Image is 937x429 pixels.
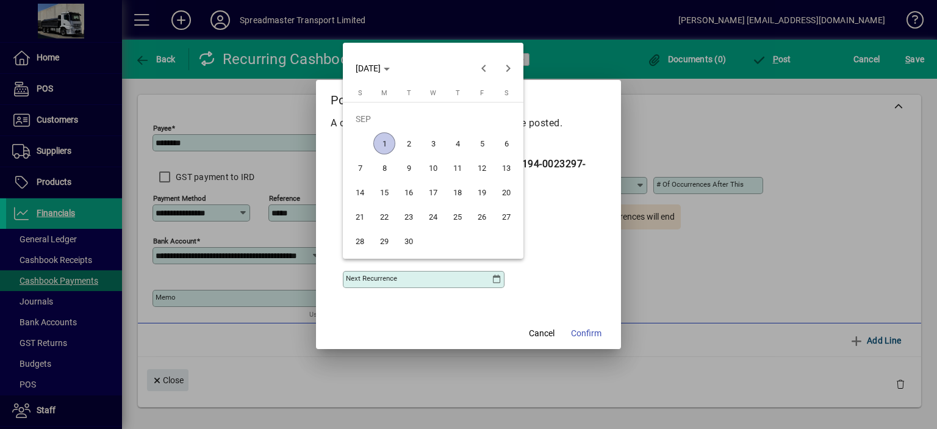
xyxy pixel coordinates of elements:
[470,156,494,180] button: Fri Sep 12 2025
[348,229,372,253] button: Sun Sep 28 2025
[445,156,470,180] button: Thu Sep 11 2025
[398,206,420,228] span: 23
[356,63,381,73] span: [DATE]
[372,131,397,156] button: Mon Sep 01 2025
[348,204,372,229] button: Sun Sep 21 2025
[397,131,421,156] button: Tue Sep 02 2025
[373,132,395,154] span: 1
[348,107,519,131] td: SEP
[421,180,445,204] button: Wed Sep 17 2025
[495,132,517,154] span: 6
[447,206,468,228] span: 25
[398,230,420,252] span: 30
[445,131,470,156] button: Thu Sep 04 2025
[422,157,444,179] span: 10
[421,156,445,180] button: Wed Sep 10 2025
[372,156,397,180] button: Mon Sep 08 2025
[471,132,493,154] span: 5
[398,157,420,179] span: 9
[397,156,421,180] button: Tue Sep 09 2025
[373,181,395,203] span: 15
[422,181,444,203] span: 17
[471,181,493,203] span: 19
[381,89,387,97] span: M
[470,131,494,156] button: Fri Sep 05 2025
[495,206,517,228] span: 27
[398,132,420,154] span: 2
[372,180,397,204] button: Mon Sep 15 2025
[504,89,509,97] span: S
[494,156,519,180] button: Sat Sep 13 2025
[470,204,494,229] button: Fri Sep 26 2025
[373,206,395,228] span: 22
[494,180,519,204] button: Sat Sep 20 2025
[372,229,397,253] button: Mon Sep 29 2025
[494,204,519,229] button: Sat Sep 27 2025
[397,204,421,229] button: Tue Sep 23 2025
[349,181,371,203] span: 14
[421,131,445,156] button: Wed Sep 03 2025
[422,206,444,228] span: 24
[397,229,421,253] button: Tue Sep 30 2025
[373,230,395,252] span: 29
[373,157,395,179] span: 8
[348,156,372,180] button: Sun Sep 07 2025
[421,204,445,229] button: Wed Sep 24 2025
[422,132,444,154] span: 3
[472,56,496,81] button: Previous month
[471,157,493,179] span: 12
[348,180,372,204] button: Sun Sep 14 2025
[351,57,395,79] button: Choose month and year
[358,89,362,97] span: S
[494,131,519,156] button: Sat Sep 06 2025
[349,157,371,179] span: 7
[495,181,517,203] span: 20
[398,181,420,203] span: 16
[372,204,397,229] button: Mon Sep 22 2025
[445,204,470,229] button: Thu Sep 25 2025
[471,206,493,228] span: 26
[349,206,371,228] span: 21
[495,157,517,179] span: 13
[456,89,460,97] span: T
[447,157,468,179] span: 11
[480,89,484,97] span: F
[447,132,468,154] span: 4
[397,180,421,204] button: Tue Sep 16 2025
[470,180,494,204] button: Fri Sep 19 2025
[407,89,411,97] span: T
[496,56,520,81] button: Next month
[430,89,436,97] span: W
[445,180,470,204] button: Thu Sep 18 2025
[349,230,371,252] span: 28
[447,181,468,203] span: 18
